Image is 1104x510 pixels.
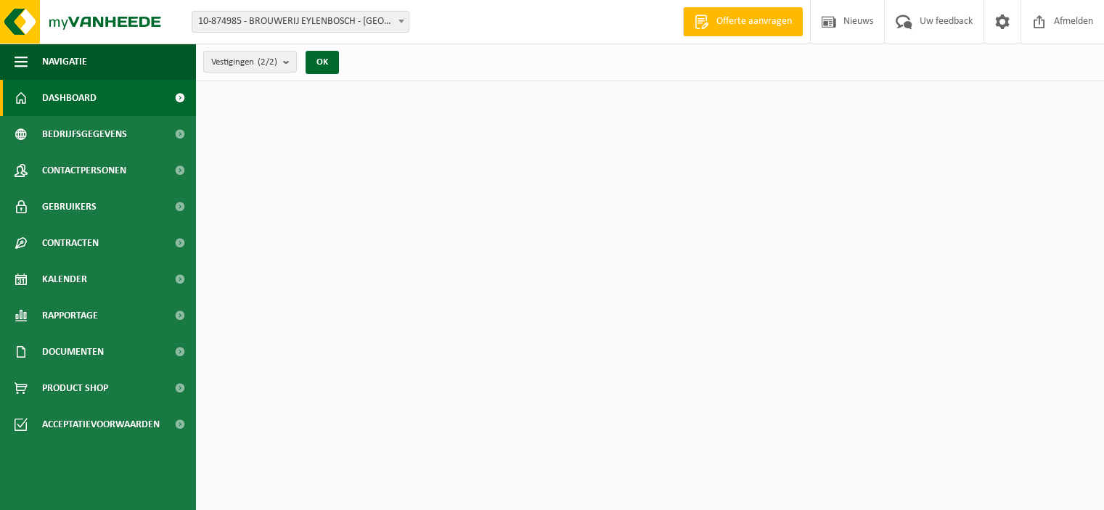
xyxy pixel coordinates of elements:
span: Documenten [42,334,104,370]
span: Contracten [42,225,99,261]
span: Vestigingen [211,52,277,73]
span: Rapportage [42,297,98,334]
span: Gebruikers [42,189,97,225]
span: Contactpersonen [42,152,126,189]
count: (2/2) [258,57,277,67]
span: Offerte aanvragen [713,15,796,29]
span: Acceptatievoorwaarden [42,406,160,443]
span: 10-874985 - BROUWERIJ EYLENBOSCH - ASSE [192,12,409,32]
span: Kalender [42,261,87,297]
button: Vestigingen(2/2) [203,51,297,73]
span: 10-874985 - BROUWERIJ EYLENBOSCH - ASSE [192,11,409,33]
button: OK [306,51,339,74]
span: Navigatie [42,44,87,80]
span: Bedrijfsgegevens [42,116,127,152]
a: Offerte aanvragen [683,7,803,36]
span: Dashboard [42,80,97,116]
span: Product Shop [42,370,108,406]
